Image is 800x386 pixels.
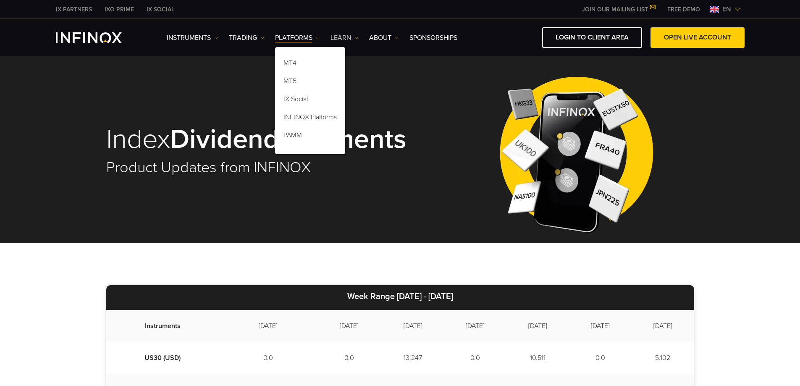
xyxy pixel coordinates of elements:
td: 0.0 [317,342,382,374]
strong: [DATE] - [DATE] [397,291,453,302]
td: Instruments [106,310,220,342]
td: [DATE] [444,310,507,342]
a: MT4 [275,55,345,74]
a: INFINOX MENU [661,5,706,14]
td: 0.0 [569,342,632,374]
td: [DATE] [632,310,694,342]
strong: Dividend Payments [170,123,407,156]
a: IX Social [275,92,345,110]
span: en [719,4,734,14]
a: INFINOX Logo [56,32,142,43]
td: US30 (USD) [106,342,220,374]
a: LOGIN TO CLIENT AREA [542,27,642,48]
a: TRADING [229,33,265,43]
a: INFINOX [98,5,140,14]
a: INFINOX [140,5,181,14]
strong: Week Range [347,291,395,302]
td: 0.0 [219,342,317,374]
td: [DATE] [219,310,317,342]
a: PLATFORMS [275,33,320,43]
a: INFINOX Platforms [275,110,345,128]
a: Learn [330,33,359,43]
td: [DATE] [382,310,444,342]
td: 13.247 [382,342,444,374]
td: 0.0 [444,342,507,374]
td: 10.511 [506,342,569,374]
td: [DATE] [569,310,632,342]
a: MT5 [275,74,345,92]
td: 5.102 [632,342,694,374]
td: [DATE] [506,310,569,342]
a: PAMM [275,128,345,146]
a: JOIN OUR MAILING LIST [576,6,661,13]
a: ABOUT [369,33,399,43]
a: INFINOX [50,5,98,14]
h1: Index [106,125,430,154]
h2: Product Updates from INFINOX [106,158,430,177]
a: OPEN LIVE ACCOUNT [650,27,745,48]
a: Instruments [167,33,218,43]
td: [DATE] [317,310,382,342]
a: SPONSORSHIPS [409,33,457,43]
